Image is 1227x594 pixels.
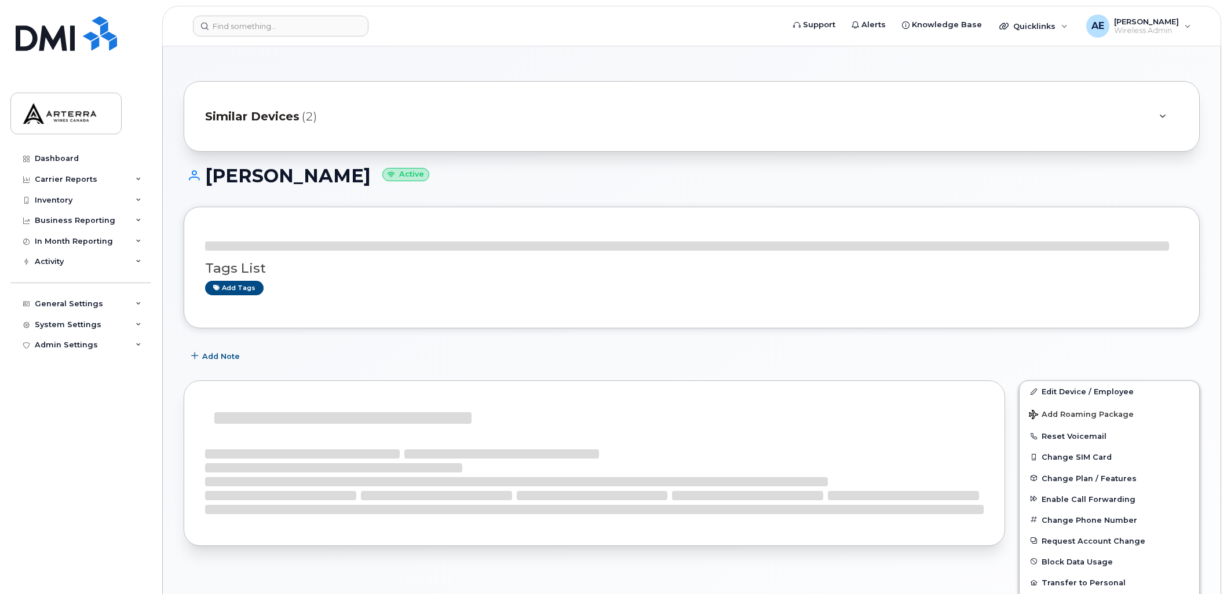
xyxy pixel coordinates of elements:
[1020,509,1199,530] button: Change Phone Number
[1029,410,1134,421] span: Add Roaming Package
[1020,572,1199,593] button: Transfer to Personal
[1020,402,1199,426] button: Add Roaming Package
[1042,494,1135,503] span: Enable Call Forwarding
[1020,426,1199,446] button: Reset Voicemail
[205,281,264,295] a: Add tags
[184,346,250,366] button: Add Note
[1042,474,1137,482] span: Change Plan / Features
[382,168,429,181] small: Active
[205,261,1178,276] h3: Tags List
[205,108,300,125] span: Similar Devices
[202,351,240,362] span: Add Note
[1020,381,1199,402] a: Edit Device / Employee
[1020,489,1199,509] button: Enable Call Forwarding
[184,166,1200,186] h1: [PERSON_NAME]
[1020,468,1199,489] button: Change Plan / Features
[1020,551,1199,572] button: Block Data Usage
[302,108,317,125] span: (2)
[1020,530,1199,551] button: Request Account Change
[1020,446,1199,467] button: Change SIM Card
